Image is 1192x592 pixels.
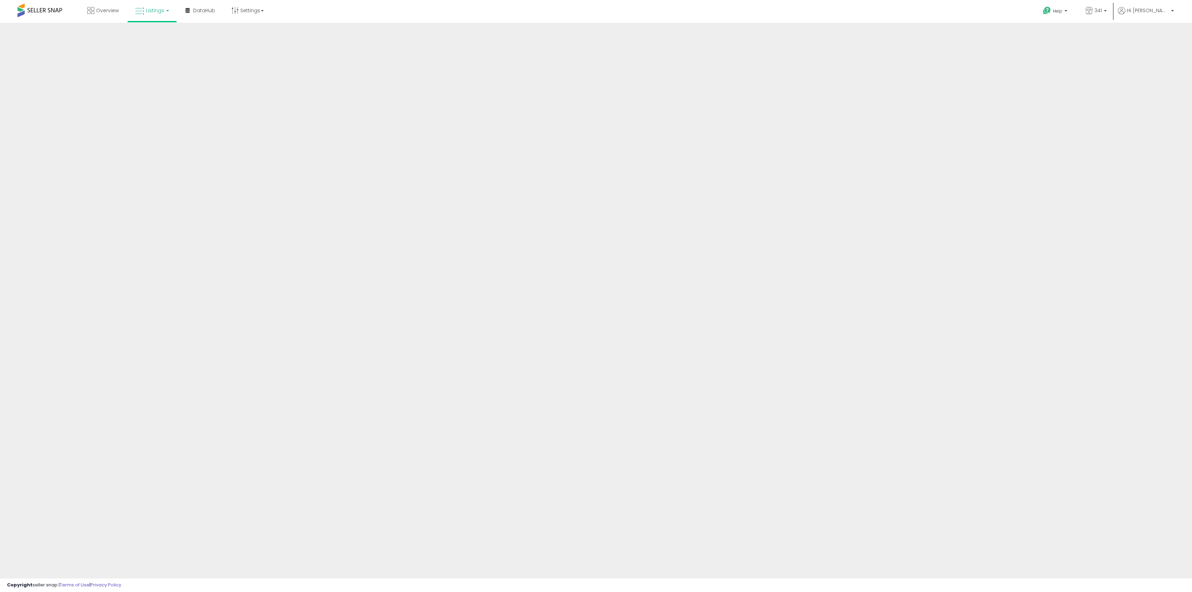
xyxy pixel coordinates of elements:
span: DataHub [193,7,215,14]
a: Hi [PERSON_NAME] [1118,7,1174,23]
span: Overview [96,7,119,14]
span: Help [1053,8,1062,14]
span: 341 [1095,7,1102,14]
span: Listings [146,7,164,14]
span: Hi [PERSON_NAME] [1127,7,1169,14]
a: Help [1037,1,1074,23]
i: Get Help [1043,6,1051,15]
